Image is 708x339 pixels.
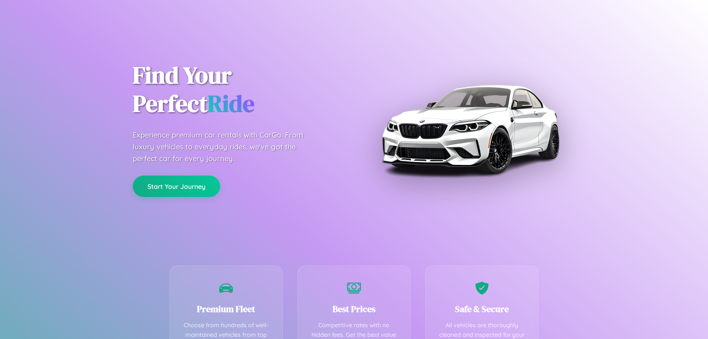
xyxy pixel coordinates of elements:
[378,37,562,221] img: Premium BMW car rental vehicle
[181,303,271,315] h3: Premium Fleet
[133,61,343,118] h1: Find Your Perfect
[309,303,399,315] h3: Best Prices
[133,176,220,197] button: Start Your Journey
[133,129,317,165] p: Experience premium car rentals with CarGo. From luxury vehicles to everyday rides, we've got the ...
[437,303,527,315] h3: Safe & Secure
[208,87,254,120] span: Ride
